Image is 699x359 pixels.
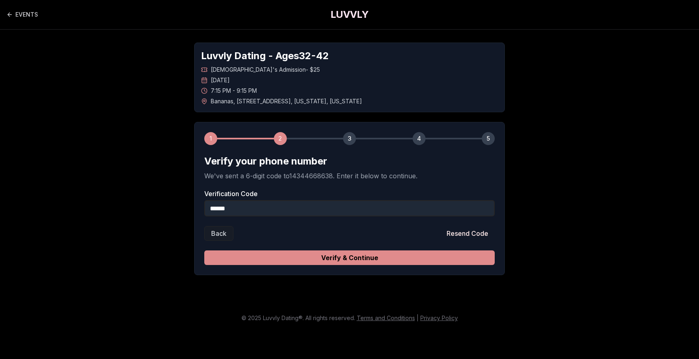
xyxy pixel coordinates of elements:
span: [DEMOGRAPHIC_DATA]'s Admission - $25 [211,66,320,74]
a: Back to events [6,6,38,23]
span: 7:15 PM - 9:15 PM [211,87,257,95]
button: Resend Code [440,226,495,241]
button: Verify & Continue [204,250,495,265]
div: 1 [204,132,217,145]
span: | [417,314,419,321]
div: 2 [274,132,287,145]
p: We've sent a 6-digit code to 14344668638 . Enter it below to continue. [204,171,495,181]
span: [DATE] [211,76,230,84]
span: Bananas , [STREET_ADDRESS] , [US_STATE] , [US_STATE] [211,97,362,105]
div: 3 [343,132,356,145]
label: Verification Code [204,190,495,197]
a: Terms and Conditions [357,314,415,321]
button: Back [204,226,233,241]
div: 4 [413,132,426,145]
a: Privacy Policy [420,314,458,321]
a: LUVVLY [330,8,369,21]
h1: Luvvly Dating - Ages 32 - 42 [201,49,498,62]
div: 5 [482,132,495,145]
h2: Verify your phone number [204,155,495,168]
